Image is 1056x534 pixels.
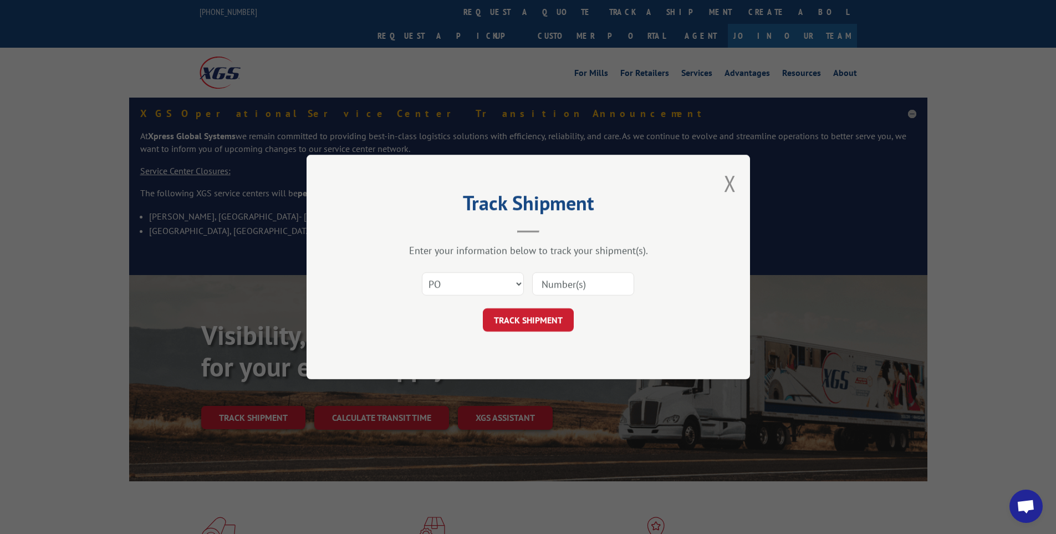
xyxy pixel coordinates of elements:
[1009,490,1043,523] a: Open chat
[724,169,736,198] button: Close modal
[362,195,695,216] h2: Track Shipment
[483,308,574,332] button: TRACK SHIPMENT
[362,244,695,257] div: Enter your information below to track your shipment(s).
[532,272,634,296] input: Number(s)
